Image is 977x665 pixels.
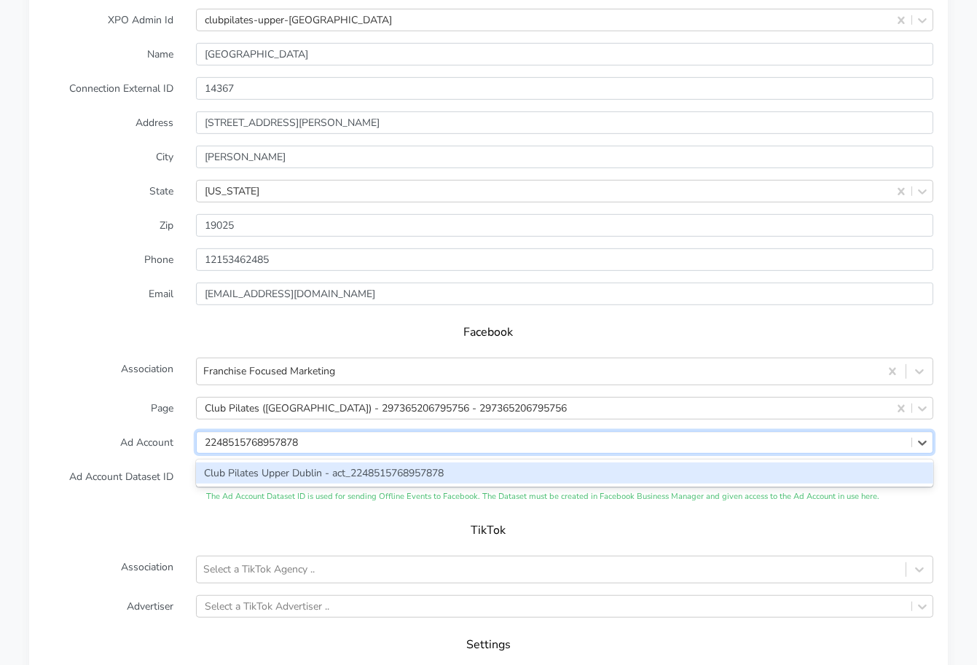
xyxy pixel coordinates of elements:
label: Zip [33,214,185,237]
label: Advertiser [33,595,185,618]
div: Club Pilates ([GEOGRAPHIC_DATA]) - 297365206795756 - 297365206795756 [205,401,567,416]
h5: Facebook [58,326,919,339]
div: The Ad Account Dataset ID is used for sending Offline Events to Facebook. The Dataset must be cre... [196,491,933,503]
input: Enter phone ... [196,248,933,271]
input: Enter Address .. [196,111,933,134]
input: Enter Name ... [196,43,933,66]
label: Association [33,556,185,583]
input: Enter the City .. [196,146,933,168]
div: Select a TikTok Agency .. [204,562,315,578]
label: Email [33,283,185,305]
label: Ad Account [33,431,185,454]
label: Page [33,397,185,420]
h5: TikTok [58,524,919,538]
label: City [33,146,185,168]
label: Phone [33,248,185,271]
input: Enter Email ... [196,283,933,305]
input: Enter the external ID .. [196,77,933,100]
h5: Settings [58,638,919,652]
label: XPO Admin Id [33,9,185,31]
div: [US_STATE] [205,184,259,199]
div: Club Pilates Upper Dublin - act_2248515768957878 [196,463,933,484]
label: Address [33,111,185,134]
div: clubpilates-upper-[GEOGRAPHIC_DATA] [205,12,392,28]
div: Franchise Focused Marketing [204,364,336,379]
label: Connection External ID [33,77,185,100]
label: State [33,180,185,202]
label: Name [33,43,185,66]
label: Ad Account Dataset ID [33,465,185,503]
input: Enter Zip .. [196,214,933,237]
label: Association [33,358,185,385]
div: Select a TikTok Advertiser .. [205,599,329,614]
